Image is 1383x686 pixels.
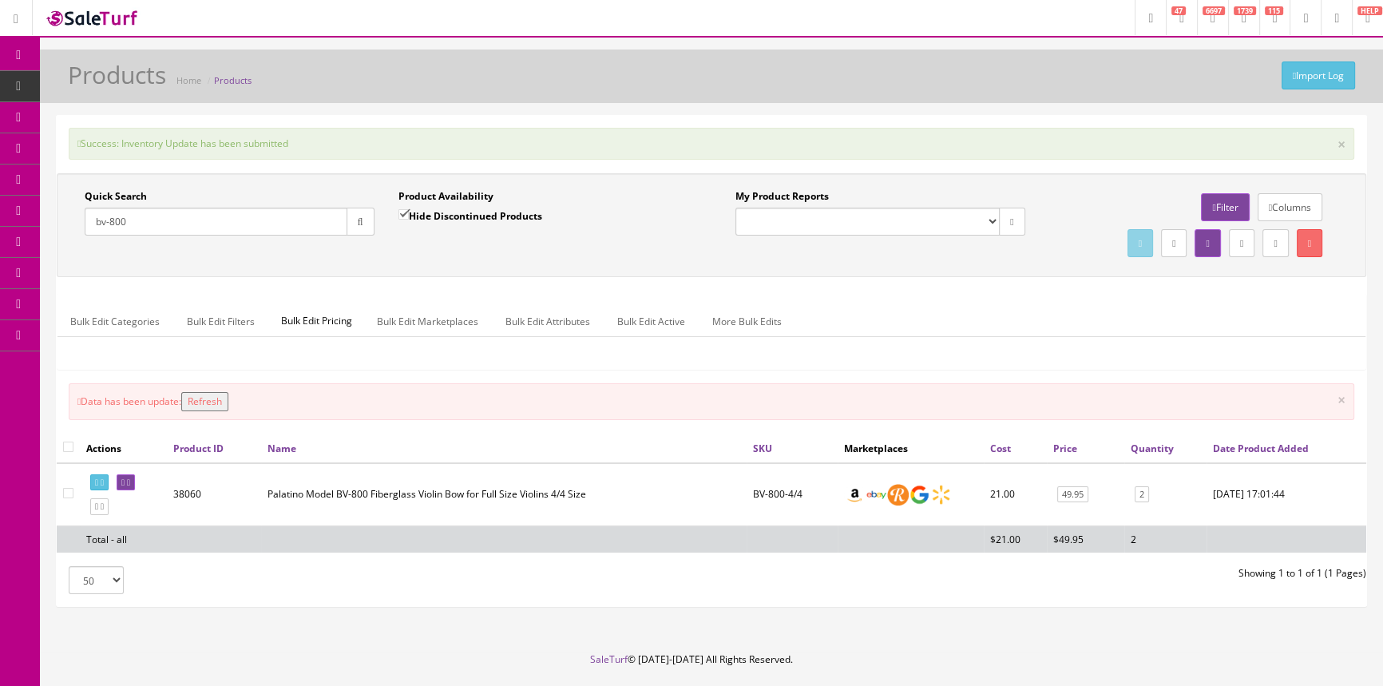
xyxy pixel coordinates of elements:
[1131,442,1174,455] a: Quantity
[984,463,1047,526] td: 21.00
[85,189,147,204] label: Quick Search
[604,306,698,337] a: Bulk Edit Active
[174,306,267,337] a: Bulk Edit Filters
[1171,6,1186,15] span: 47
[711,566,1378,581] div: Showing 1 to 1 of 1 (1 Pages)
[45,7,141,29] img: SaleTurf
[398,208,542,224] label: Hide Discontinued Products
[887,484,909,506] img: reverb
[984,525,1047,553] td: $21.00
[844,484,866,506] img: amazon
[1213,442,1309,455] a: Date Product Added
[167,463,260,526] td: 38060
[1047,525,1125,553] td: $49.95
[1053,442,1077,455] a: Price
[398,209,409,220] input: Hide Discontinued Products
[214,74,252,86] a: Products
[1057,486,1088,503] a: 49.95
[269,306,364,336] span: Bulk Edit Pricing
[1282,61,1355,89] a: Import Log
[1337,137,1345,151] button: ×
[699,306,795,337] a: More Bulk Edits
[493,306,603,337] a: Bulk Edit Attributes
[261,463,747,526] td: Palatino Model BV-800 Fiberglass Violin Bow for Full Size Violins 4/4 Size
[68,61,166,88] h1: Products
[1201,193,1249,221] a: Filter
[176,74,201,86] a: Home
[80,525,167,553] td: Total - all
[80,434,167,462] th: Actions
[753,442,772,455] a: SKU
[990,442,1011,455] a: Cost
[866,484,887,506] img: ebay
[267,442,296,455] a: Name
[1135,486,1149,503] a: 2
[838,434,984,462] th: Marketplaces
[1207,463,1366,526] td: 2024-04-24 17:01:44
[173,442,224,455] a: Product ID
[930,484,952,506] img: walmart
[1203,6,1225,15] span: 6697
[364,306,491,337] a: Bulk Edit Marketplaces
[590,652,628,666] a: SaleTurf
[1234,6,1256,15] span: 1739
[69,128,1354,160] div: Success: Inventory Update has been submitted
[398,189,493,204] label: Product Availability
[747,463,838,526] td: BV-800-4/4
[1124,525,1207,553] td: 2
[1265,6,1283,15] span: 115
[57,306,172,337] a: Bulk Edit Categories
[181,392,228,411] button: Refresh
[85,208,347,236] input: Search
[909,484,930,506] img: google_shopping
[1357,6,1382,15] span: HELP
[1258,193,1322,221] a: Columns
[1337,392,1345,406] button: ×
[735,189,829,204] label: My Product Reports
[69,383,1354,420] div: Data has been update:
